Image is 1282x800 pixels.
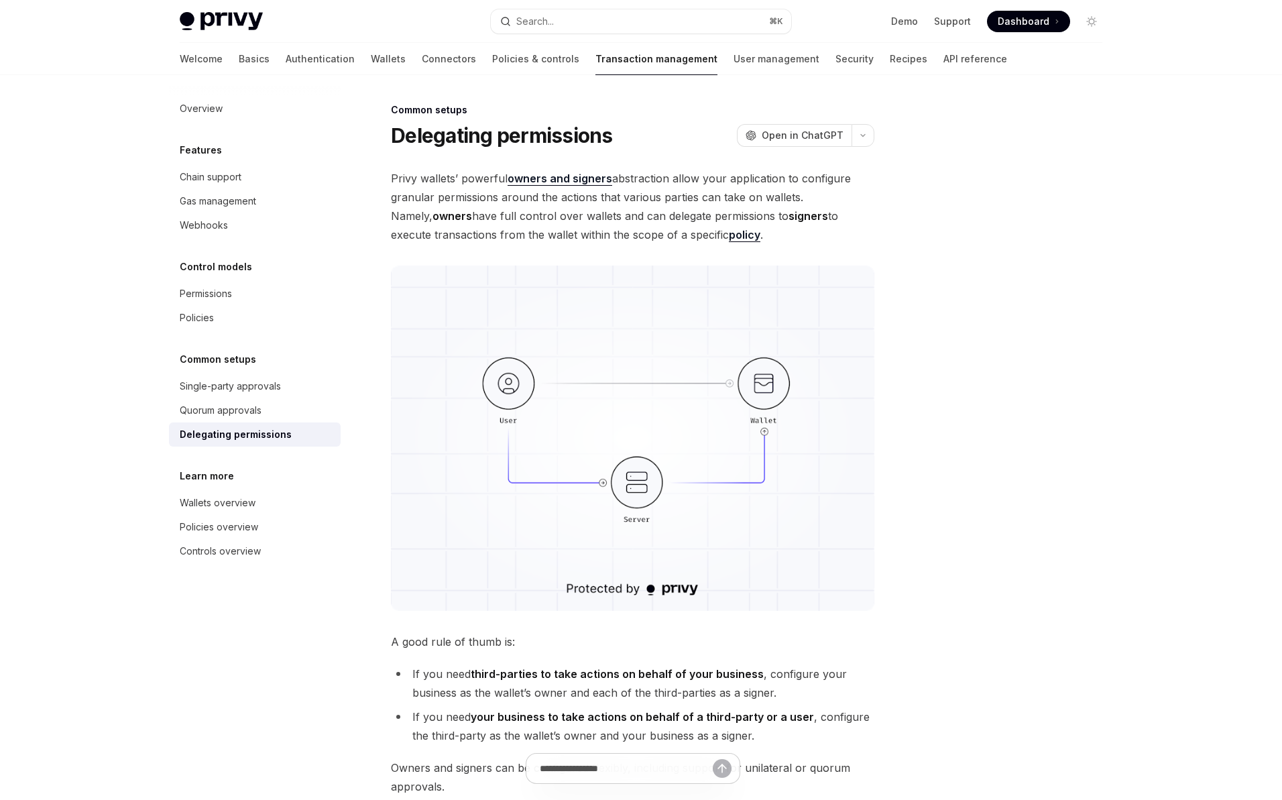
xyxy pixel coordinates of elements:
[169,165,341,189] a: Chain support
[508,172,612,185] strong: owners and signers
[180,286,232,302] div: Permissions
[286,43,355,75] a: Authentication
[169,306,341,330] a: Policies
[737,124,852,147] button: Open in ChatGPT
[180,12,263,31] img: light logo
[432,209,472,223] strong: owners
[729,228,760,242] a: policy
[391,266,874,611] img: delegate
[169,374,341,398] a: Single-party approvals
[169,539,341,563] a: Controls overview
[169,422,341,447] a: Delegating permissions
[391,665,874,702] li: If you need , configure your business as the wallet’s owner and each of the third-parties as a si...
[169,97,341,121] a: Overview
[180,543,261,559] div: Controls overview
[180,101,223,117] div: Overview
[180,402,261,418] div: Quorum approvals
[422,43,476,75] a: Connectors
[516,13,554,30] div: Search...
[180,310,214,326] div: Policies
[789,209,828,223] strong: signers
[180,426,292,443] div: Delegating permissions
[180,193,256,209] div: Gas management
[998,15,1049,28] span: Dashboard
[491,9,791,34] button: Open search
[180,495,255,511] div: Wallets overview
[180,519,258,535] div: Policies overview
[471,710,814,724] strong: your business to take actions on behalf of a third-party or a user
[180,351,256,367] h5: Common setups
[729,228,760,241] strong: policy
[169,515,341,539] a: Policies overview
[180,142,222,158] h5: Features
[835,43,874,75] a: Security
[239,43,270,75] a: Basics
[540,754,713,783] input: Ask a question...
[934,15,971,28] a: Support
[391,169,874,244] span: Privy wallets’ powerful abstraction allow your application to configure granular permissions arou...
[180,43,223,75] a: Welcome
[180,468,234,484] h5: Learn more
[169,398,341,422] a: Quorum approvals
[169,189,341,213] a: Gas management
[169,282,341,306] a: Permissions
[891,15,918,28] a: Demo
[943,43,1007,75] a: API reference
[713,759,732,778] button: Send message
[508,172,612,186] a: owners and signers
[391,123,613,148] h1: Delegating permissions
[371,43,406,75] a: Wallets
[391,103,874,117] div: Common setups
[180,378,281,394] div: Single-party approvals
[391,707,874,745] li: If you need , configure the third-party as the wallet’s owner and your business as a signer.
[987,11,1070,32] a: Dashboard
[1081,11,1102,32] button: Toggle dark mode
[391,632,874,651] span: A good rule of thumb is:
[492,43,579,75] a: Policies & controls
[471,667,764,681] strong: third-parties to take actions on behalf of your business
[180,169,241,185] div: Chain support
[180,259,252,275] h5: Control models
[769,16,783,27] span: ⌘ K
[734,43,819,75] a: User management
[180,217,228,233] div: Webhooks
[890,43,927,75] a: Recipes
[169,491,341,515] a: Wallets overview
[169,213,341,237] a: Webhooks
[595,43,717,75] a: Transaction management
[762,129,843,142] span: Open in ChatGPT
